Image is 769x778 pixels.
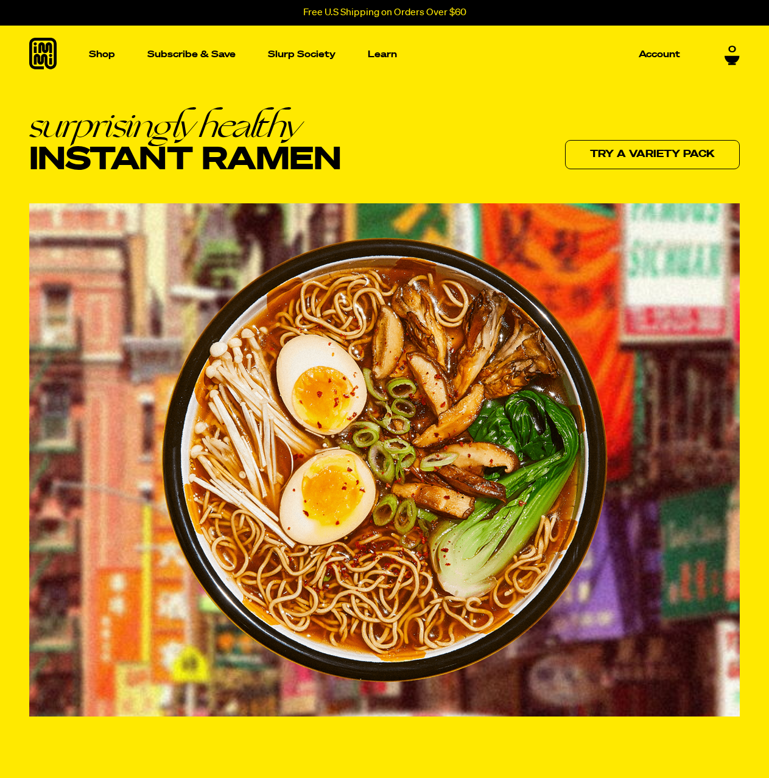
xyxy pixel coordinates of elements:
img: Ramen bowl [161,237,608,682]
a: Subscribe & Save [142,45,241,64]
p: Slurp Society [268,50,335,59]
nav: Main navigation [84,26,685,83]
p: Free U.S Shipping on Orders Over $60 [303,7,466,18]
p: Subscribe & Save [147,50,236,59]
a: 0 [725,44,740,65]
em: surprisingly healthy [29,108,341,142]
a: Slurp Society [263,45,340,64]
a: Account [634,45,685,64]
a: Learn [363,26,402,83]
p: Account [639,50,680,59]
p: Learn [368,50,397,59]
a: Shop [84,26,120,83]
p: Shop [89,50,115,59]
a: Try a variety pack [565,140,740,169]
h1: Instant Ramen [29,108,341,177]
span: 0 [728,44,736,55]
